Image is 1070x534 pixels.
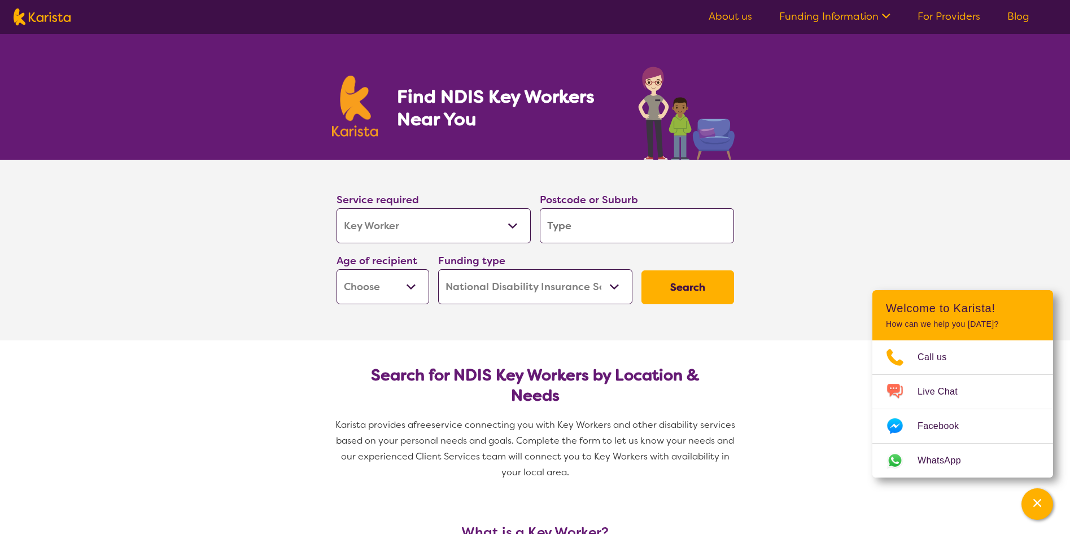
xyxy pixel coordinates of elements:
[540,193,638,207] label: Postcode or Suburb
[886,301,1040,315] h2: Welcome to Karista!
[335,419,413,431] span: Karista provides a
[438,254,505,268] label: Funding type
[1007,10,1029,23] a: Blog
[397,85,615,130] h1: Find NDIS Key Workers Near You
[918,10,980,23] a: For Providers
[918,418,972,435] span: Facebook
[1021,488,1053,520] button: Channel Menu
[872,444,1053,478] a: Web link opens in a new tab.
[332,76,378,137] img: Karista logo
[641,270,734,304] button: Search
[337,254,417,268] label: Age of recipient
[872,290,1053,478] div: Channel Menu
[918,383,971,400] span: Live Chat
[709,10,752,23] a: About us
[635,61,739,160] img: key-worker
[346,365,725,406] h2: Search for NDIS Key Workers by Location & Needs
[918,452,975,469] span: WhatsApp
[14,8,71,25] img: Karista logo
[337,193,419,207] label: Service required
[540,208,734,243] input: Type
[336,419,737,478] span: service connecting you with Key Workers and other disability services based on your personal need...
[886,319,1040,329] p: How can we help you [DATE]?
[918,349,960,366] span: Call us
[413,419,431,431] span: free
[872,340,1053,478] ul: Choose channel
[779,10,890,23] a: Funding Information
